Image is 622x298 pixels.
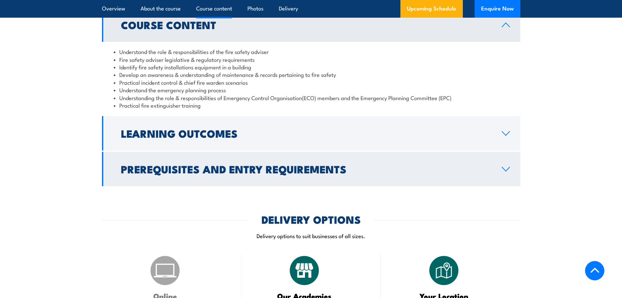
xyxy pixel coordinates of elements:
li: Practical incident control & chief fire warden scenarios [114,79,509,86]
li: Practical fire extinguisher training [114,101,509,109]
h2: DELIVERY OPTIONS [261,215,361,224]
p: Delivery options to suit businesses of all sizes. [102,232,520,239]
li: Understanding the role & responsibilities of Emergency Control Organisation(ECO) members and the ... [114,94,509,101]
a: Course Content [102,8,520,42]
h2: Prerequisites and Entry Requirements [121,164,491,173]
a: Prerequisites and Entry Requirements [102,152,520,186]
h2: Course Content [121,20,491,29]
li: Develop an awareness & understanding of maintenance & records pertaining to fire safety [114,71,509,78]
a: Learning Outcomes [102,116,520,150]
li: Understand the emergency planning process [114,86,509,94]
h2: Learning Outcomes [121,129,491,138]
li: Identify fire safety installations equipment in a building [114,63,509,71]
li: Fire safety adviser legislative & regulatory requirements [114,56,509,63]
li: Understand the role & responsibilities of the fire safety adviser [114,48,509,55]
